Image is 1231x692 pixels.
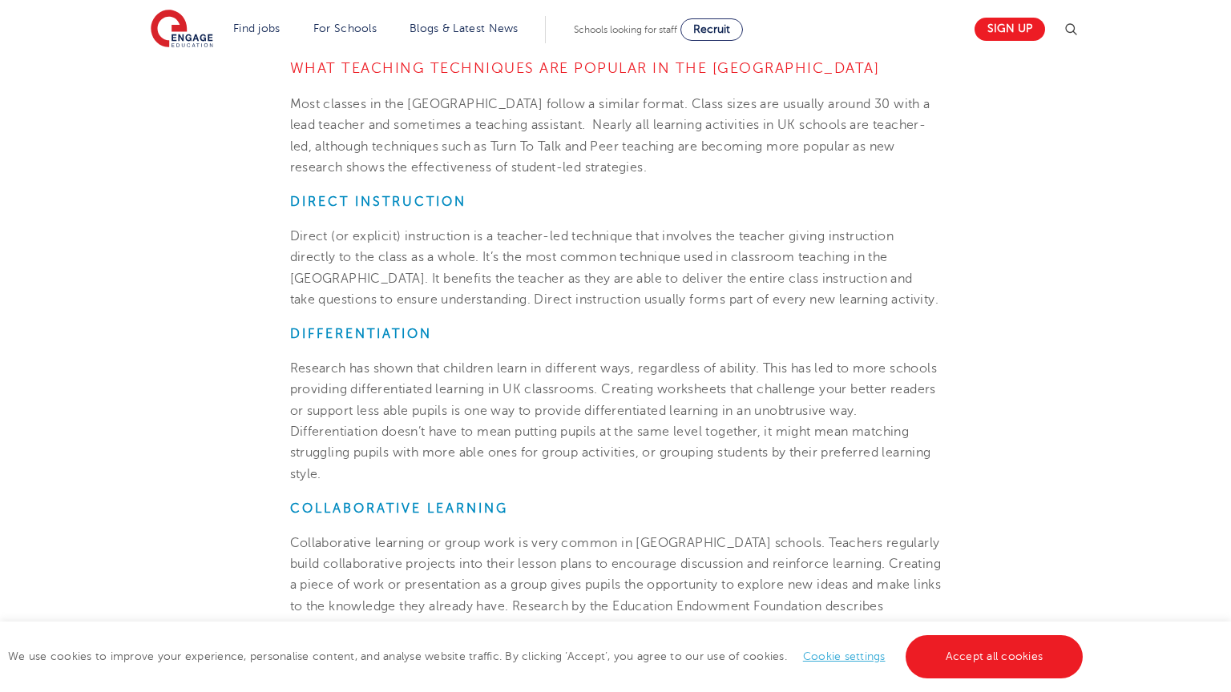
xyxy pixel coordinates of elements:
[906,635,1084,678] a: Accept all cookies
[693,23,730,35] span: Recruit
[975,18,1045,41] a: Sign up
[290,501,508,516] strong: COLLABORATIVE LEARNING
[151,10,213,50] img: Engage Education
[233,22,281,34] a: Find jobs
[410,22,519,34] a: Blogs & Latest News
[803,650,886,662] a: Cookie settings
[8,650,1087,662] span: We use cookies to improve your experience, personalise content, and analyse website traffic. By c...
[574,24,677,35] span: Schools looking for staff
[313,22,377,34] a: For Schools
[290,195,466,209] strong: Direct Instruction
[290,327,432,341] strong: Differentiation
[680,18,743,41] a: Recruit
[290,229,939,307] span: Direct (or explicit) instruction is a teacher-led technique that involves the teacher giving inst...
[290,361,938,481] span: Research has shown that children learn in different ways, regardless of ability. This has led to ...
[290,536,942,634] span: Collaborative learning or group work is very common in [GEOGRAPHIC_DATA] schools. Teachers regula...
[290,97,930,175] span: Most classes in the [GEOGRAPHIC_DATA] follow a similar format. Class sizes are usually around 30 ...
[290,60,880,76] span: What Teaching Techniques Are Popular In The [GEOGRAPHIC_DATA]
